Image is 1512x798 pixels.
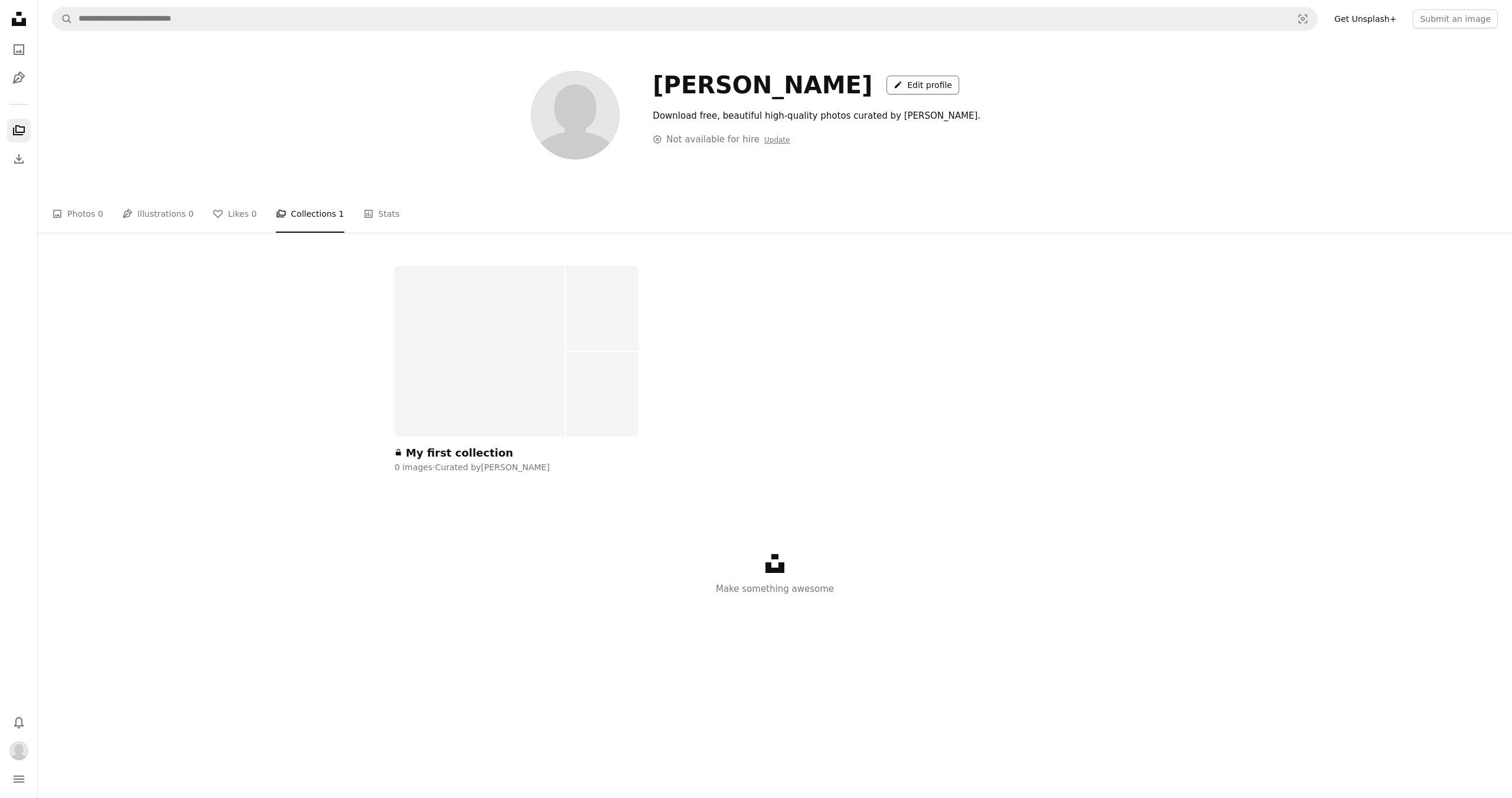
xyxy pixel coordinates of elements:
div: My first collection [406,446,513,460]
form: Find visuals sitewide [52,7,1318,31]
a: Illustrations 0 [122,195,194,233]
div: 0 images · Curated by [395,462,638,474]
a: Download History [7,147,31,171]
a: Home — Unsplash [7,7,31,33]
div: Download free, beautiful high-quality photos curated by [PERSON_NAME]. [653,109,1004,123]
button: Profile [7,739,31,763]
span: 0 [188,207,194,220]
a: My first collection [395,266,638,458]
span: 0 [98,207,103,220]
a: Edit profile [887,76,959,95]
button: Notifications [7,711,31,734]
p: Make something awesome [395,582,1155,596]
a: [PERSON_NAME] [481,462,549,472]
a: Stats [363,195,400,233]
button: Visual search [1289,8,1317,30]
a: Illustrations [7,66,31,90]
a: Photos [7,38,31,61]
a: Update [764,136,790,144]
button: Search Unsplash [53,8,73,30]
a: Get Unsplash+ [1327,9,1403,28]
div: Not available for hire [653,132,790,146]
div: [PERSON_NAME] [653,71,872,99]
a: Collections [7,119,31,142]
img: Avatar of user Ahmad Davis [531,71,620,159]
button: Menu [7,767,31,791]
img: Avatar of user Ahmad Davis [9,741,28,760]
span: 0 [252,207,257,220]
a: Likes 0 [213,195,257,233]
button: Submit an image [1413,9,1498,28]
a: Photos 0 [52,195,103,233]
